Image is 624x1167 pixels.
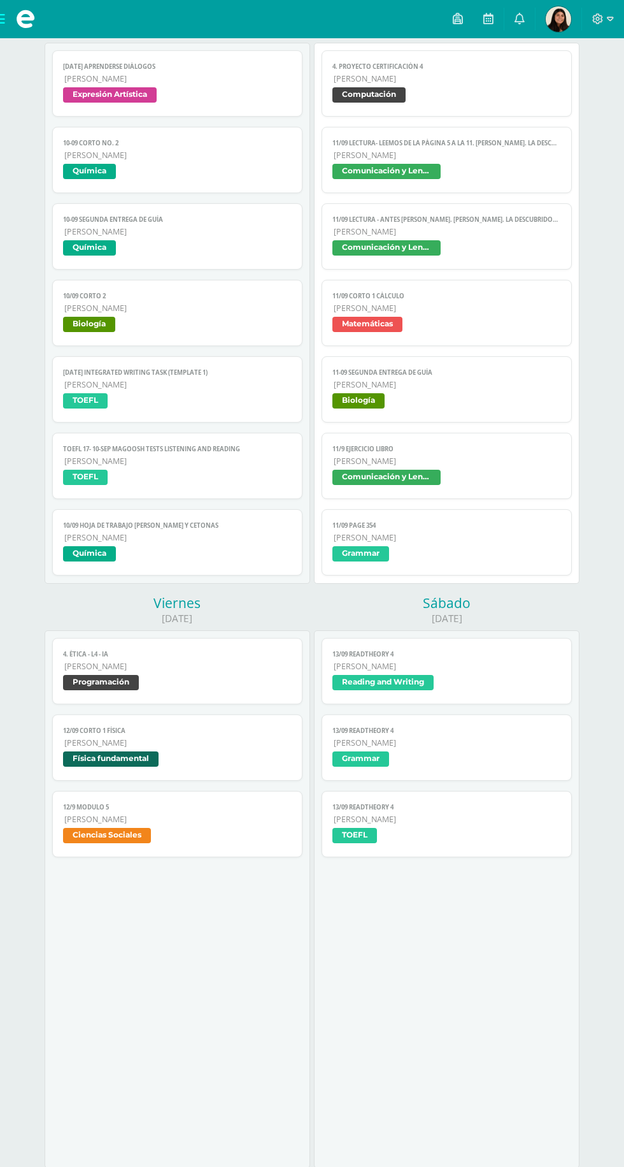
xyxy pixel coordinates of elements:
[64,226,291,237] span: [PERSON_NAME]
[322,280,571,346] a: 11/09 Corto 1 Cálculo[PERSON_NAME]Matemáticas
[64,532,291,543] span: [PERSON_NAME]
[332,292,560,300] span: 11/09 Corto 1 Cálculo
[52,433,302,499] a: TOEFL 17- 10-sep Magoosh Tests Listening and Reading[PERSON_NAME]TOEFL
[63,62,291,71] span: [DATE] Aprenderse diálogos
[322,203,571,270] a: 11/09 LECTURA - Antes [PERSON_NAME]. [PERSON_NAME]. La descubridora del radio (Digital)[PERSON_NA...
[64,150,291,161] span: [PERSON_NAME]
[332,368,560,377] span: 11-09 SEGUNDA ENTREGA DE GUÍA
[334,303,560,314] span: [PERSON_NAME]
[334,379,560,390] span: [PERSON_NAME]
[332,751,389,767] span: Grammar
[332,675,434,690] span: Reading and Writing
[64,814,291,825] span: [PERSON_NAME]
[63,521,291,530] span: 10/09 Hoja de trabajo [PERSON_NAME] y cetonas
[52,791,302,857] a: 12/9 Modulo 5[PERSON_NAME]Ciencias Sociales
[63,139,291,147] span: 10-09 CORTO No. 2
[63,393,108,409] span: TOEFL
[332,521,560,530] span: 11/09 Page 354
[314,612,579,625] div: [DATE]
[322,127,571,193] a: 11/09 LECTURA- Leemos de la página 5 a la 11. [PERSON_NAME]. La descubridora del radio[PERSON_NAM...
[322,356,571,423] a: 11-09 SEGUNDA ENTREGA DE GUÍA[PERSON_NAME]Biología
[45,594,310,612] div: Viernes
[322,509,571,576] a: 11/09 Page 354[PERSON_NAME]Grammar
[63,87,157,103] span: Expresión Artística
[546,6,571,32] img: d66720014760d80f5c098767f9c1150e.png
[45,612,310,625] div: [DATE]
[63,317,115,332] span: Biología
[332,87,406,103] span: Computación
[63,445,291,453] span: TOEFL 17- 10-sep Magoosh Tests Listening and Reading
[63,675,139,690] span: Programación
[64,737,291,748] span: [PERSON_NAME]
[322,50,571,117] a: 4. Proyecto Certificación 4[PERSON_NAME]Computación
[63,727,291,735] span: 12/09 Corto 1 Física
[52,714,302,781] a: 12/09 Corto 1 Física[PERSON_NAME]Física fundamental
[63,803,291,811] span: 12/9 Modulo 5
[332,393,385,409] span: Biología
[332,139,560,147] span: 11/09 LECTURA- Leemos de la página 5 a la 11. [PERSON_NAME]. La descubridora del radio
[334,226,560,237] span: [PERSON_NAME]
[64,303,291,314] span: [PERSON_NAME]
[332,803,560,811] span: 13/09 ReadTheory 4
[334,737,560,748] span: [PERSON_NAME]
[52,127,302,193] a: 10-09 CORTO No. 2[PERSON_NAME]Química
[52,638,302,704] a: 4. Ética - L4 - IA[PERSON_NAME]Programación
[63,828,151,843] span: Ciencias Sociales
[63,470,108,485] span: TOEFL
[63,215,291,224] span: 10-09 SEGUNDA ENTREGA DE GUÍA
[332,727,560,735] span: 13/09 ReadTheory 4
[64,661,291,672] span: [PERSON_NAME]
[334,661,560,672] span: [PERSON_NAME]
[52,509,302,576] a: 10/09 Hoja de trabajo [PERSON_NAME] y cetonas[PERSON_NAME]Química
[322,714,571,781] a: 13/09 ReadTheory 4[PERSON_NAME]Grammar
[63,368,291,377] span: [DATE] Integrated Writing Task (Template 1)
[63,240,116,256] span: Química
[332,240,441,256] span: Comunicación y Lenguaje
[52,356,302,423] a: [DATE] Integrated Writing Task (Template 1)[PERSON_NAME]TOEFL
[52,280,302,346] a: 10/09 Corto 2[PERSON_NAME]Biología
[332,470,441,485] span: Comunicación y Lenguaje
[314,594,579,612] div: Sábado
[332,62,560,71] span: 4. Proyecto Certificación 4
[63,751,159,767] span: Física fundamental
[63,650,291,658] span: 4. Ética - L4 - IA
[52,50,302,117] a: [DATE] Aprenderse diálogos[PERSON_NAME]Expresión Artística
[334,73,560,84] span: [PERSON_NAME]
[334,150,560,161] span: [PERSON_NAME]
[332,828,377,843] span: TOEFL
[64,73,291,84] span: [PERSON_NAME]
[63,164,116,179] span: Química
[64,456,291,467] span: [PERSON_NAME]
[334,456,560,467] span: [PERSON_NAME]
[52,203,302,270] a: 10-09 SEGUNDA ENTREGA DE GUÍA[PERSON_NAME]Química
[332,650,560,658] span: 13/09 ReadTheory 4
[334,532,560,543] span: [PERSON_NAME]
[332,546,389,562] span: Grammar
[332,317,402,332] span: Matemáticas
[63,292,291,300] span: 10/09 Corto 2
[322,433,571,499] a: 11/9 Ejercicio libro[PERSON_NAME]Comunicación y Lenguaje
[332,445,560,453] span: 11/9 Ejercicio libro
[63,546,116,562] span: Química
[322,791,571,857] a: 13/09 ReadTheory 4[PERSON_NAME]TOEFL
[334,814,560,825] span: [PERSON_NAME]
[332,164,441,179] span: Comunicación y Lenguaje
[332,215,560,224] span: 11/09 LECTURA - Antes [PERSON_NAME]. [PERSON_NAME]. La descubridora del radio (Digital)
[64,379,291,390] span: [PERSON_NAME]
[322,638,571,704] a: 13/09 ReadTheory 4[PERSON_NAME]Reading and Writing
